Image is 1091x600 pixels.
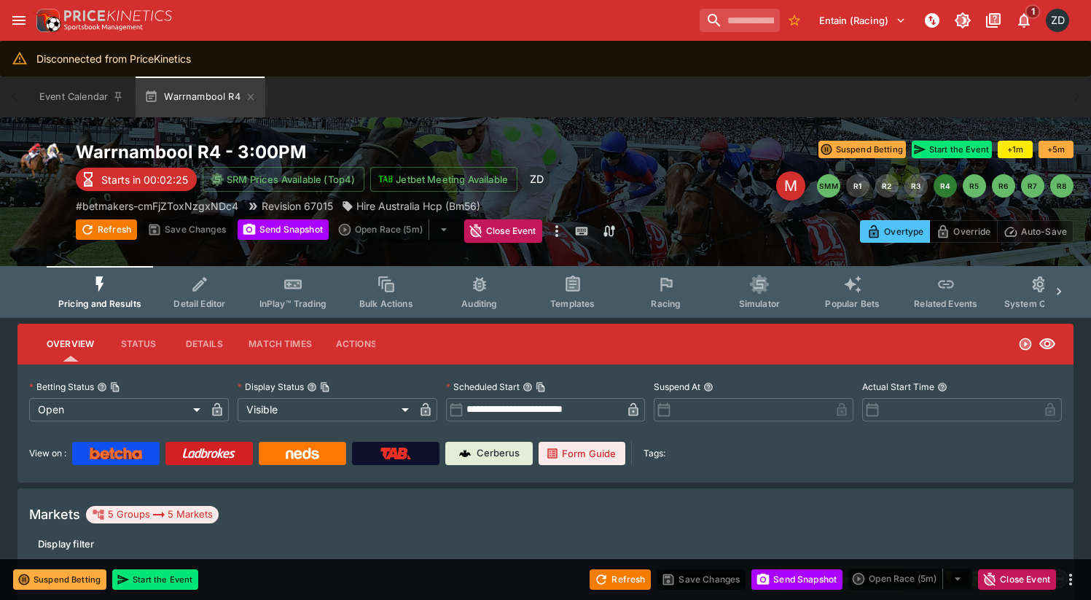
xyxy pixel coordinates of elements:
button: No Bookmarks [783,9,806,32]
button: Overtype [860,220,930,243]
button: +1m [998,141,1033,158]
svg: Visible [1039,335,1056,353]
button: Details [171,327,237,362]
button: Jetbet Meeting Available [370,167,517,192]
button: Notifications [1011,7,1037,34]
div: Zarne Dravitzki [1046,9,1069,32]
img: Cerberus [459,448,471,459]
button: more [548,219,566,243]
p: Betting Status [29,381,94,393]
button: R4 [934,174,957,198]
button: +5m [1039,141,1074,158]
div: split button [848,569,972,589]
input: search [700,9,780,32]
button: R1 [846,174,869,198]
div: Hire Australia Hcp (Bm56) [342,198,480,214]
div: Event type filters [47,266,1044,318]
span: Related Events [914,298,977,309]
button: R2 [875,174,899,198]
button: SRM Prices Available (Top4) [203,167,364,192]
span: Detail Editor [173,298,225,309]
span: Auditing [461,298,497,309]
div: Zarne Dravitzki [523,166,550,192]
button: Display filter [29,532,103,556]
p: Actual Start Time [862,381,934,393]
span: Bulk Actions [359,298,413,309]
button: Betting StatusCopy To Clipboard [97,382,107,392]
span: Popular Bets [825,298,880,309]
div: Start From [860,220,1074,243]
p: Display Status [238,381,304,393]
button: Match Times [237,327,324,362]
button: Display StatusCopy To Clipboard [307,382,317,392]
img: horse_racing.png [17,141,64,187]
div: Edit Meeting [776,171,805,200]
img: Sportsbook Management [64,24,143,31]
h2: Copy To Clipboard [76,141,658,163]
p: Starts in 00:02:25 [101,172,188,187]
a: Form Guide [539,442,625,465]
button: Close Event [464,219,542,243]
button: Scheduled StartCopy To Clipboard [523,382,533,392]
button: R3 [904,174,928,198]
div: Disconnected from PriceKinetics [36,45,191,72]
img: jetbet-logo.svg [378,172,393,187]
p: Scheduled Start [446,381,520,393]
button: open drawer [6,7,32,34]
div: split button [335,219,458,240]
p: Cerberus [477,446,520,461]
div: Visible [238,398,414,421]
button: Copy To Clipboard [536,382,546,392]
button: Suspend Betting [818,141,906,158]
button: Status [106,327,171,362]
button: Start the Event [912,141,992,158]
p: Suspend At [654,381,700,393]
p: Auto-Save [1021,224,1067,239]
nav: pagination navigation [817,174,1074,198]
img: Betcha [90,448,142,459]
button: Copy To Clipboard [110,382,120,392]
button: Close Event [978,569,1056,590]
img: PriceKinetics [64,10,172,21]
span: Pricing and Results [58,298,141,309]
svg: Open [1018,337,1033,351]
button: Auto-Save [997,220,1074,243]
button: Override [929,220,997,243]
span: Simulator [739,298,780,309]
button: Overview [35,327,106,362]
label: Tags: [644,442,665,465]
button: Refresh [590,569,651,590]
p: Override [953,224,990,239]
button: Warrnambool R4 [136,77,265,117]
button: SMM [817,174,840,198]
button: R5 [963,174,986,198]
button: Event Calendar [31,77,133,117]
button: Documentation [980,7,1006,34]
span: 1 [1025,4,1041,19]
span: System Controls [1004,298,1076,309]
p: Hire Australia Hcp (Bm56) [356,198,480,214]
img: PriceKinetics Logo [32,6,61,35]
button: Select Tenant [810,9,915,32]
a: Cerberus [445,442,533,465]
label: View on : [29,442,66,465]
button: Send Snapshot [751,569,842,590]
button: Suspend At [703,382,713,392]
button: R6 [992,174,1015,198]
p: Copy To Clipboard [76,198,238,214]
button: Actual Start Time [937,382,947,392]
button: Refresh [76,219,137,240]
h5: Markets [29,506,80,523]
button: Suspend Betting [13,569,106,590]
button: Start the Event [112,569,198,590]
button: Actions [324,327,389,362]
div: Open [29,398,206,421]
span: Templates [550,298,595,309]
p: Revision 67015 [262,198,333,214]
p: Overtype [884,224,923,239]
img: TabNZ [380,448,411,459]
button: R8 [1050,174,1074,198]
button: more [1062,571,1079,588]
img: Ladbrokes [182,448,235,459]
button: Send Snapshot [238,219,329,240]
